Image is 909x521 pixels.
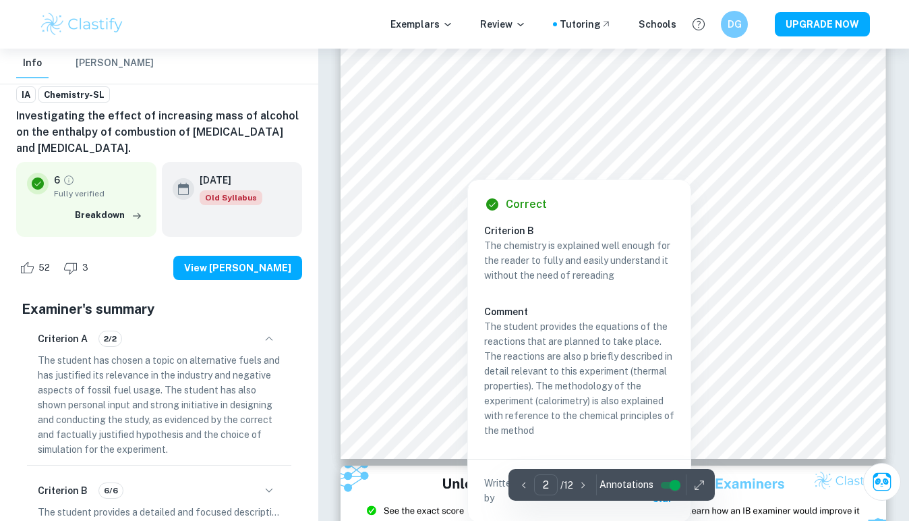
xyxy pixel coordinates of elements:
div: Dislike [60,257,96,279]
h6: Criterion B [38,483,88,498]
span: Chemistry-SL [39,88,109,102]
p: The student provides the equations of the reactions that are planned to take place. The reactions... [484,319,674,438]
p: / 12 [560,478,573,493]
h6: Investigating the effect of increasing mass of alcohol on the enthalpy of combustion of [MEDICAL_... [16,108,302,157]
button: Help and Feedback [687,13,710,36]
button: [PERSON_NAME] [76,49,154,78]
button: View [PERSON_NAME] [173,256,302,280]
button: DG [721,11,748,38]
span: Annotations [599,478,653,492]
p: 6 [54,173,60,188]
span: Old Syllabus [200,190,262,205]
a: Chemistry-SL [38,86,110,103]
button: UPGRADE NOW [775,12,870,36]
p: Exemplars [390,17,453,32]
a: Tutoring [560,17,612,32]
p: Review [480,17,526,32]
a: Schools [639,17,676,32]
button: Info [16,49,49,78]
span: 2/2 [99,333,121,345]
h6: Correct [506,196,547,213]
p: Written by [484,476,521,505]
button: Breakdown [71,205,146,225]
span: Fully verified [54,188,146,200]
h6: Criterion B [484,223,685,238]
h6: DG [727,17,742,32]
a: IA [16,86,36,103]
span: 3 [75,261,96,275]
img: Clastify logo [39,11,125,38]
p: The student has chosen a topic on alternative fuels and has justified its relevance in the indust... [38,353,281,457]
h6: Comment [484,304,674,319]
button: Ask Clai [863,463,901,501]
div: Starting from the May 2025 session, the Chemistry IA requirements have changed. It's OK to refer ... [200,190,262,205]
span: 52 [31,261,57,275]
div: Like [16,257,57,279]
h6: Criterion A [38,331,88,346]
span: IA [17,88,35,102]
p: The chemistry is explained well enough for the reader to fully and easily understand it without t... [484,238,674,283]
h5: Examiner's summary [22,299,297,319]
span: 6/6 [99,485,123,497]
p: The student provides a detailed and focused description of the aim of the experiment, which is to... [38,505,281,520]
h6: [DATE] [200,173,252,188]
a: Grade fully verified [63,174,75,186]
